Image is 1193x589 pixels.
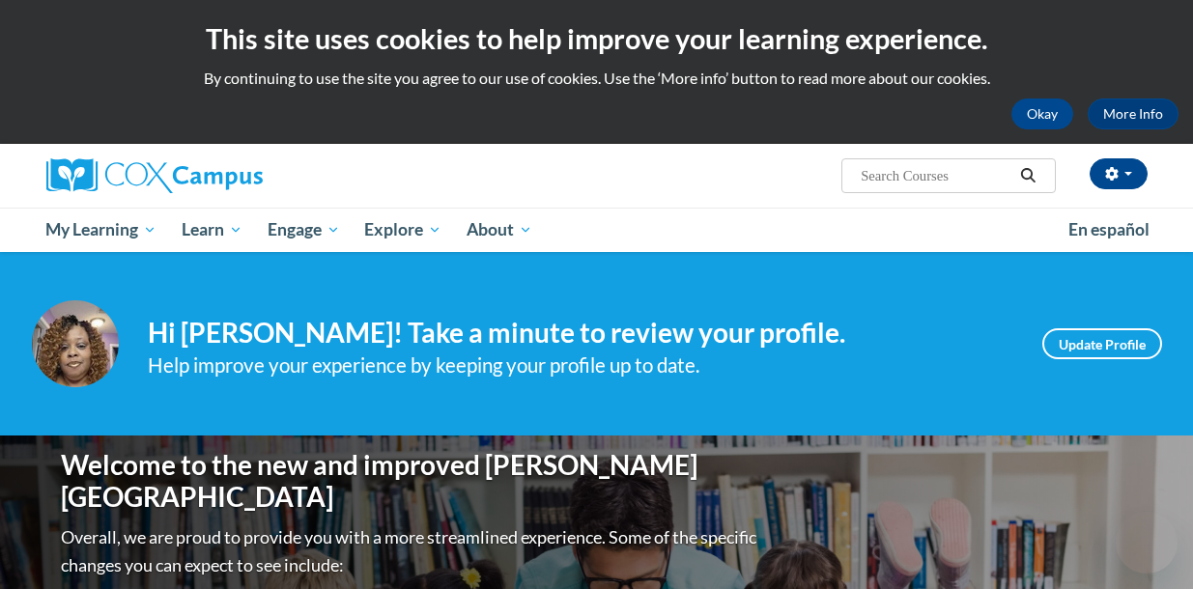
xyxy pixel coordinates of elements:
a: More Info [1088,98,1179,129]
div: Main menu [32,208,1162,252]
img: Profile Image [32,300,119,387]
iframe: Button to launch messaging window [1116,512,1178,574]
a: About [454,208,545,252]
button: Account Settings [1090,158,1148,189]
span: Engage [268,218,340,241]
button: Search [1013,164,1042,187]
h4: Hi [PERSON_NAME]! Take a minute to review your profile. [148,317,1013,350]
a: My Learning [34,208,170,252]
span: About [467,218,532,241]
h2: This site uses cookies to help improve your learning experience. [14,19,1179,58]
a: Explore [352,208,454,252]
a: Learn [169,208,255,252]
a: Cox Campus [46,158,394,193]
input: Search Courses [859,164,1013,187]
a: En español [1056,210,1162,250]
p: Overall, we are proud to provide you with a more streamlined experience. Some of the specific cha... [61,523,761,579]
span: My Learning [45,218,156,241]
button: Okay [1011,98,1073,129]
h1: Welcome to the new and improved [PERSON_NAME][GEOGRAPHIC_DATA] [61,449,761,514]
img: Cox Campus [46,158,263,193]
span: Explore [364,218,441,241]
p: By continuing to use the site you agree to our use of cookies. Use the ‘More info’ button to read... [14,68,1179,89]
span: En español [1068,219,1150,239]
a: Engage [255,208,353,252]
div: Help improve your experience by keeping your profile up to date. [148,350,1013,381]
a: Update Profile [1042,328,1162,359]
span: Learn [182,218,242,241]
